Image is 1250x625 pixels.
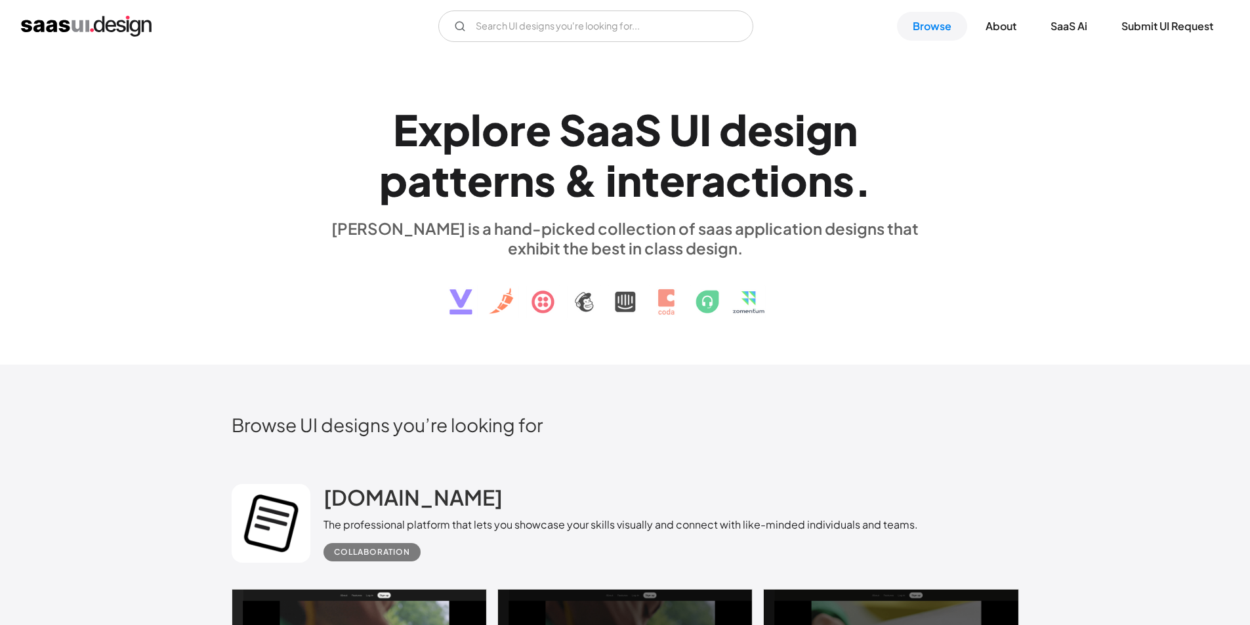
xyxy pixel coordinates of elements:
div: o [780,155,808,205]
div: n [617,155,642,205]
h2: Browse UI designs you’re looking for [232,413,1019,436]
div: Collaboration [334,544,410,560]
div: U [669,104,699,155]
div: l [470,104,482,155]
a: SaaS Ai [1035,12,1103,41]
div: & [564,155,598,205]
div: a [701,155,726,205]
div: i [769,155,780,205]
div: s [833,155,854,205]
div: o [482,104,509,155]
div: x [418,104,442,155]
h1: Explore SaaS UI design patterns & interactions. [323,104,927,205]
div: [PERSON_NAME] is a hand-picked collection of saas application designs that exhibit the best in cl... [323,218,927,258]
div: r [493,155,509,205]
div: n [808,155,833,205]
div: a [407,155,432,205]
div: t [432,155,449,205]
a: [DOMAIN_NAME] [323,484,503,517]
div: i [795,104,806,155]
div: p [442,104,470,155]
div: d [719,104,747,155]
div: s [773,104,795,155]
h2: [DOMAIN_NAME] [323,484,503,510]
div: n [509,155,534,205]
div: a [586,104,610,155]
div: t [642,155,659,205]
div: g [806,104,833,155]
div: s [534,155,556,205]
a: Submit UI Request [1106,12,1229,41]
div: e [467,155,493,205]
div: n [833,104,858,155]
div: e [526,104,551,155]
div: E [393,104,418,155]
div: i [606,155,617,205]
div: a [610,104,635,155]
a: home [21,16,152,37]
div: r [509,104,526,155]
div: . [854,155,871,205]
a: Browse [897,12,967,41]
a: About [970,12,1032,41]
div: The professional platform that lets you showcase your skills visually and connect with like-minde... [323,517,918,533]
div: p [379,155,407,205]
div: S [559,104,586,155]
div: c [726,155,751,205]
div: t [449,155,467,205]
input: Search UI designs you're looking for... [438,10,753,42]
div: r [685,155,701,205]
div: S [635,104,661,155]
div: t [751,155,769,205]
img: text, icon, saas logo [427,258,824,326]
div: I [699,104,711,155]
div: e [659,155,685,205]
form: Email Form [438,10,753,42]
div: e [747,104,773,155]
